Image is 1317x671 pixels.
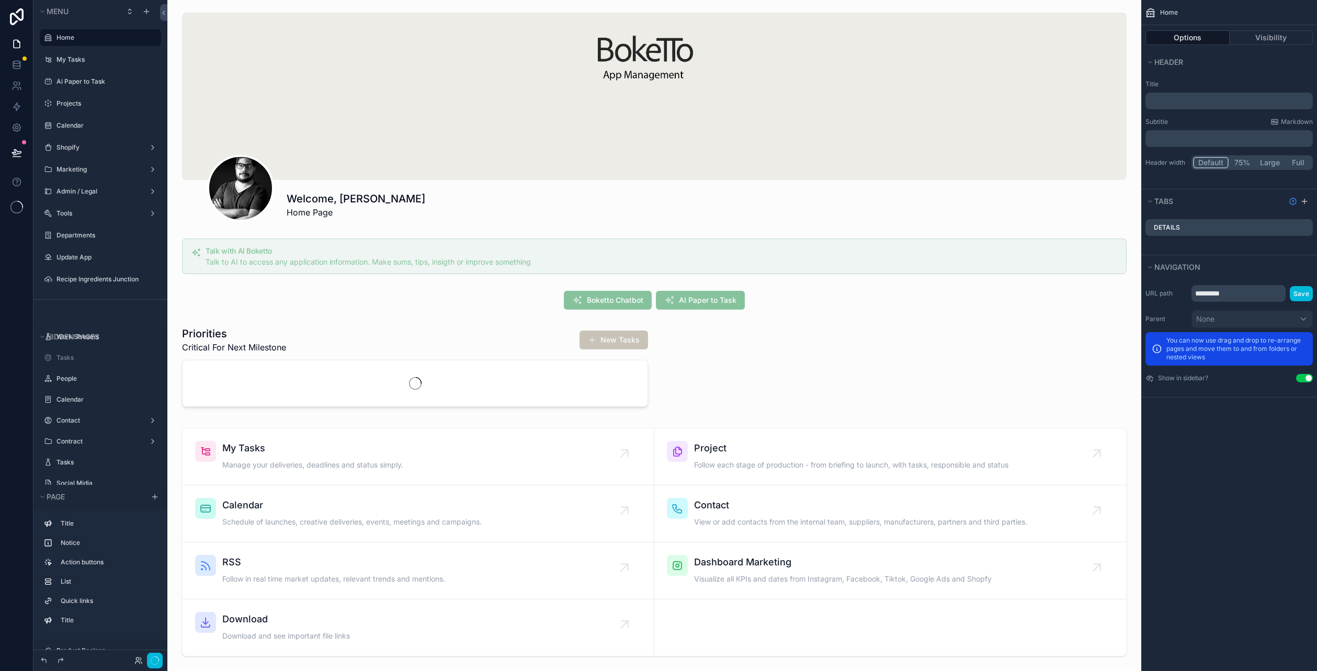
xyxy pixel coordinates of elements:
button: Navigation [1145,260,1307,275]
label: Action buttons [61,558,153,566]
button: Page [38,490,144,504]
label: Projects [56,99,155,108]
span: Markdown [1281,118,1313,126]
label: Calendar [56,395,155,404]
span: Header [1154,58,1183,66]
button: Default [1193,157,1229,168]
label: Header width [1145,158,1187,167]
label: Tasks [56,458,155,467]
label: My Tasks [56,55,155,64]
label: Tools [56,209,140,218]
label: People [56,374,155,383]
p: You can now use drag and drop to re-arrange pages and move them to and from folders or nested views [1166,336,1307,361]
div: scrollable content [1145,130,1313,147]
label: Admin / Legal [56,187,140,196]
button: 75% [1229,157,1255,168]
label: Ai Paper to Task [56,77,155,86]
label: Subtitle [1145,118,1168,126]
div: scrollable content [33,510,167,639]
label: Contract [56,437,140,446]
label: Title [61,519,153,528]
button: Large [1255,157,1285,168]
svg: Show help information [1289,197,1297,206]
label: Show in sidebar? [1158,374,1208,382]
label: Shopify [56,143,140,152]
label: Marketing [56,165,140,174]
label: List [61,577,153,586]
span: Tabs [1154,197,1173,206]
label: Title [61,616,153,624]
label: Parent [1145,315,1187,323]
span: Menu [47,7,69,16]
button: Save [1290,286,1313,301]
label: Quick links [61,597,153,605]
label: Details [1154,223,1180,232]
label: Work Streams [56,333,155,341]
label: URL path [1145,289,1187,298]
a: Markdown [1270,118,1313,126]
label: Calendar [56,121,155,130]
label: Home [56,33,155,42]
label: Tasks [56,354,155,362]
button: Options [1145,30,1230,45]
button: Menu [38,4,119,19]
button: Full [1285,157,1311,168]
span: Home [1160,8,1178,17]
label: Social Midia [56,479,155,487]
button: None [1191,310,1313,328]
span: None [1196,314,1214,324]
label: Departments [56,231,155,240]
button: Visibility [1230,30,1313,45]
button: Header [1145,55,1307,70]
label: Title [1145,80,1313,88]
label: Update App [56,253,155,261]
label: Recipe Ingredients Junction [56,275,155,283]
span: Navigation [1154,263,1200,271]
label: Notice [61,539,153,547]
div: scrollable content [1145,93,1313,109]
button: Hidden pages [38,329,157,344]
span: Page [47,492,65,501]
label: Contact [56,416,140,425]
button: Tabs [1145,194,1285,209]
